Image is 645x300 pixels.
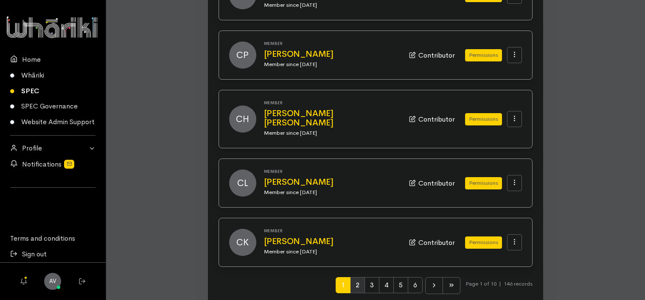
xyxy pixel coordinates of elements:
[465,177,502,189] button: Permissions
[409,237,455,248] div: Contributor
[264,248,317,255] small: Member since [DATE]
[264,100,399,105] h6: Member
[443,277,460,294] li: Last page
[229,229,256,256] span: CK
[408,277,423,293] span: 6
[409,114,455,125] div: Contributor
[336,277,351,293] span: 1
[229,106,256,133] span: CH
[264,169,399,174] h6: Member
[499,280,501,287] span: |
[465,49,502,61] button: Permissions
[264,237,399,246] a: [PERSON_NAME]
[36,193,70,203] iframe: LinkedIn Embedded Content
[264,41,399,46] h6: Member
[350,277,365,293] span: 2
[264,50,399,59] a: [PERSON_NAME]
[44,273,61,290] a: AV
[229,169,256,197] span: CL
[264,61,317,68] small: Member since [DATE]
[264,129,317,136] small: Member since [DATE]
[264,228,399,233] h6: Member
[264,1,317,8] small: Member since [DATE]
[465,236,502,249] button: Permissions
[264,109,399,128] a: [PERSON_NAME] [PERSON_NAME]
[465,113,502,125] button: Permissions
[409,178,455,189] div: Contributor
[365,277,379,293] span: 3
[425,277,443,294] li: Next page
[393,277,408,293] span: 5
[264,178,399,187] a: [PERSON_NAME]
[229,42,256,69] span: CP
[409,50,455,61] div: Contributor
[264,189,317,196] small: Member since [DATE]
[379,277,394,293] span: 4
